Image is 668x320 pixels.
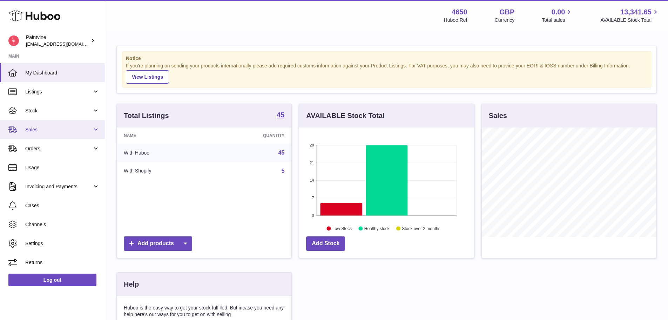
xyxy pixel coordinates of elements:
th: Quantity [211,128,292,144]
span: My Dashboard [25,70,100,76]
a: 0.00 Total sales [542,7,573,24]
a: View Listings [126,70,169,84]
a: Add Stock [306,236,345,251]
span: AVAILABLE Stock Total [600,17,660,24]
text: Low Stock [332,226,352,231]
div: Paintvine [26,34,89,47]
span: Channels [25,221,100,228]
text: 21 [310,161,314,165]
p: Huboo is the easy way to get your stock fulfilled. But incase you need any help here's our ways f... [124,305,284,318]
text: 0 [312,213,314,217]
h3: Sales [489,111,507,120]
div: If you're planning on sending your products internationally please add required customs informati... [126,63,647,84]
span: Invoicing and Payments [25,183,92,190]
div: Currency [495,17,515,24]
strong: Notice [126,55,647,62]
text: 7 [312,196,314,200]
strong: 4650 [452,7,467,17]
span: Orders [25,145,92,152]
span: Sales [25,126,92,133]
a: 45 [278,150,285,156]
span: Listings [25,89,92,95]
h3: Help [124,280,139,289]
h3: AVAILABLE Stock Total [306,111,384,120]
span: Returns [25,259,100,266]
h3: Total Listings [124,111,169,120]
a: 45 [277,111,284,120]
th: Name [117,128,211,144]
span: Total sales [542,17,573,24]
a: Log out [8,274,96,286]
a: 5 [281,168,284,174]
text: Healthy stock [364,226,390,231]
text: Stock over 2 months [402,226,440,231]
span: Settings [25,240,100,247]
a: Add products [124,236,192,251]
td: With Shopify [117,162,211,180]
span: [EMAIL_ADDRESS][DOMAIN_NAME] [26,41,103,47]
span: Usage [25,164,100,171]
img: euan@paintvine.co.uk [8,35,19,46]
a: 13,341.65 AVAILABLE Stock Total [600,7,660,24]
td: With Huboo [117,144,211,162]
span: Cases [25,202,100,209]
text: 14 [310,178,314,182]
div: Huboo Ref [444,17,467,24]
strong: 45 [277,111,284,118]
span: 13,341.65 [620,7,652,17]
text: 28 [310,143,314,147]
span: Stock [25,107,92,114]
strong: GBP [499,7,514,17]
span: 0.00 [552,7,565,17]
